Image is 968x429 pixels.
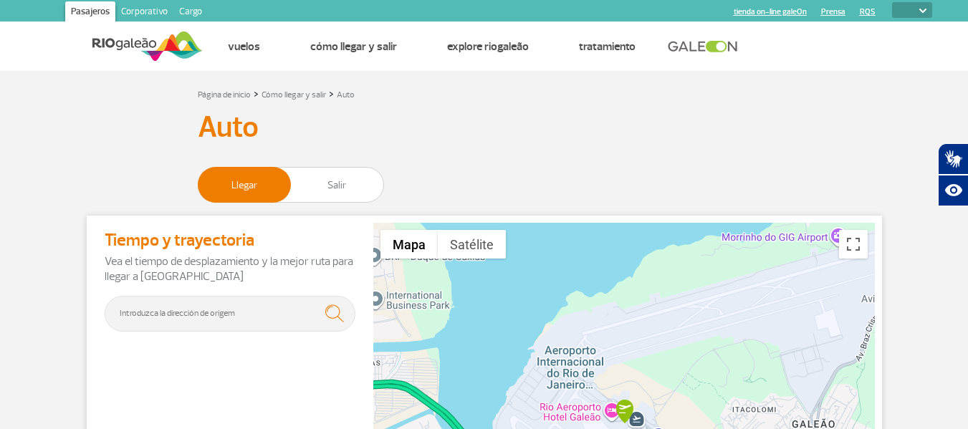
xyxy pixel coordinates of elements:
[860,7,876,16] a: RQS
[173,1,208,24] a: Cargo
[938,143,968,175] button: Abrir tradutor de língua de sinais.
[821,7,845,16] a: Prensa
[938,143,968,206] div: Plugin de acessibilidade da Hand Talk.
[228,39,260,54] a: Vuelos
[254,85,259,102] a: >
[447,39,529,54] a: Explore RIOgaleão
[839,230,868,259] button: Cambiar a la vista en pantalla completa
[65,1,115,24] a: Pasajeros
[438,230,506,259] button: Muestra las imágenes de satélite
[115,1,173,24] a: Corporativo
[310,39,397,54] a: Cómo llegar y salir
[105,230,355,251] h4: Tiempo y trayectoria
[198,110,771,145] h3: Auto
[291,168,383,202] span: Salir
[105,254,355,284] p: Vea el tiempo de desplazamiento y la mejor ruta para llegar a [GEOGRAPHIC_DATA]
[198,90,251,100] a: Página de inicio
[337,90,355,100] a: Auto
[938,175,968,206] button: Abrir recursos assistivos.
[380,230,438,259] button: Muestra el callejero
[329,85,334,102] a: >
[198,168,291,202] span: Llegar
[105,296,355,332] input: Introduzca la dirección de origem
[734,7,807,16] a: tienda on-line galeOn
[579,39,636,54] a: Tratamiento
[262,90,326,100] a: Cómo llegar y salir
